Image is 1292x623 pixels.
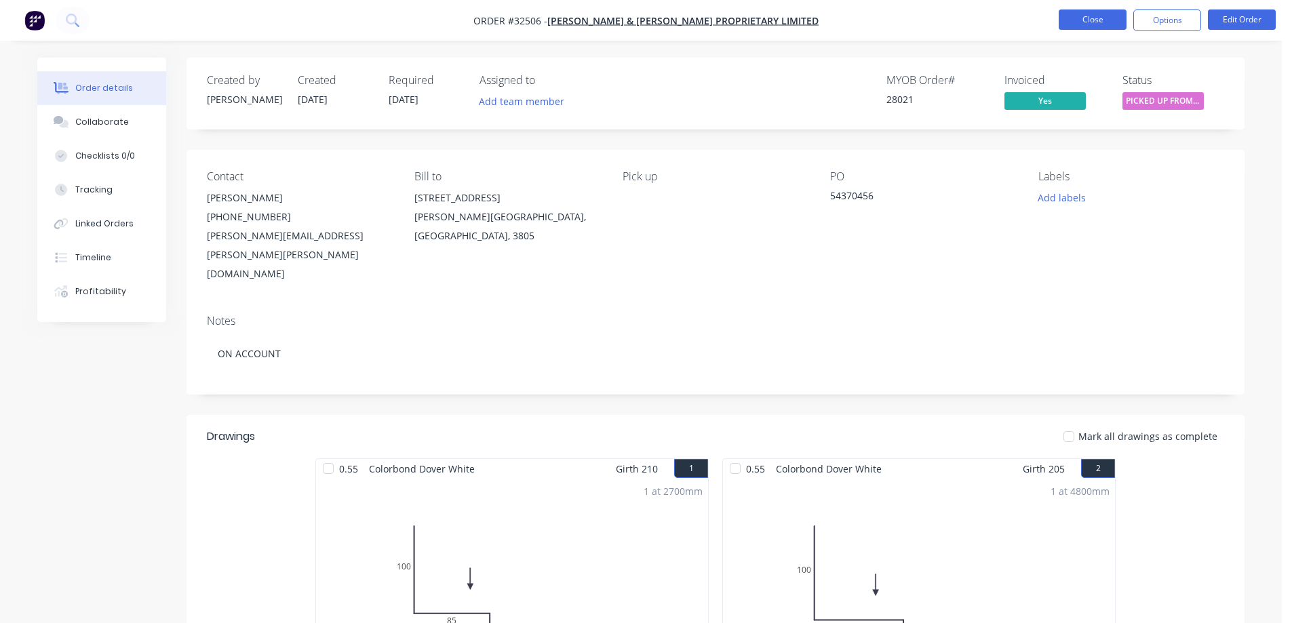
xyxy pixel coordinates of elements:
[207,74,281,87] div: Created by
[207,188,393,283] div: [PERSON_NAME][PHONE_NUMBER][PERSON_NAME][EMAIL_ADDRESS][PERSON_NAME][PERSON_NAME][DOMAIN_NAME]
[1081,459,1115,478] button: 2
[770,459,887,479] span: Colorbond Dover White
[37,241,166,275] button: Timeline
[1133,9,1201,31] button: Options
[75,218,134,230] div: Linked Orders
[75,150,135,162] div: Checklists 0/0
[75,116,129,128] div: Collaborate
[207,170,393,183] div: Contact
[414,207,600,245] div: [PERSON_NAME][GEOGRAPHIC_DATA], [GEOGRAPHIC_DATA], 3805
[1038,170,1224,183] div: Labels
[1004,74,1106,87] div: Invoiced
[830,188,1000,207] div: 54370456
[364,459,480,479] span: Colorbond Dover White
[207,333,1224,374] div: ON ACCOUNT
[741,459,770,479] span: 0.55
[830,170,1016,183] div: PO
[207,315,1224,327] div: Notes
[24,10,45,31] img: Factory
[414,170,600,183] div: Bill to
[1059,9,1127,30] button: Close
[298,93,328,106] span: [DATE]
[207,226,393,283] div: [PERSON_NAME][EMAIL_ADDRESS][PERSON_NAME][PERSON_NAME][DOMAIN_NAME]
[886,92,988,106] div: 28021
[616,459,658,479] span: Girth 210
[644,484,703,498] div: 1 at 2700mm
[389,93,418,106] span: [DATE]
[207,188,393,207] div: [PERSON_NAME]
[623,170,808,183] div: Pick up
[389,74,463,87] div: Required
[1122,92,1204,109] span: PICKED UP FROM ...
[547,14,819,27] a: [PERSON_NAME] & [PERSON_NAME] PROPRIETARY LIMITED
[1122,92,1204,113] button: PICKED UP FROM ...
[37,173,166,207] button: Tracking
[1023,459,1065,479] span: Girth 205
[75,252,111,264] div: Timeline
[37,139,166,173] button: Checklists 0/0
[1004,92,1086,109] span: Yes
[414,188,600,207] div: [STREET_ADDRESS]
[207,207,393,226] div: [PHONE_NUMBER]
[75,285,126,298] div: Profitability
[1051,484,1110,498] div: 1 at 4800mm
[334,459,364,479] span: 0.55
[674,459,708,478] button: 1
[207,92,281,106] div: [PERSON_NAME]
[207,428,255,445] div: Drawings
[75,82,133,94] div: Order details
[473,14,547,27] span: Order #32506 -
[479,74,615,87] div: Assigned to
[37,71,166,105] button: Order details
[886,74,988,87] div: MYOB Order #
[479,92,572,110] button: Add team member
[1078,429,1217,443] span: Mark all drawings as complete
[37,275,166,308] button: Profitability
[414,188,600,245] div: [STREET_ADDRESS][PERSON_NAME][GEOGRAPHIC_DATA], [GEOGRAPHIC_DATA], 3805
[1208,9,1276,30] button: Edit Order
[37,105,166,139] button: Collaborate
[298,74,372,87] div: Created
[472,92,572,110] button: Add team member
[1030,188,1093,207] button: Add labels
[1122,74,1224,87] div: Status
[37,207,166,241] button: Linked Orders
[75,184,113,196] div: Tracking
